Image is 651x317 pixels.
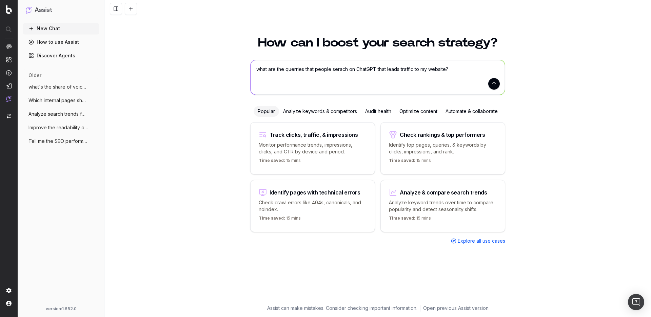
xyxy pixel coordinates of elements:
[259,158,301,166] p: 15 mins
[254,106,279,117] div: Popular
[259,199,367,213] p: Check crawl errors like 404s, canonicals, and noindex.
[23,136,99,147] button: Tell me the SEO performance of [URL]
[28,111,88,117] span: Analyze search trends for: Kunststoff Er
[35,5,52,15] h1: Assist
[400,132,485,137] div: Check rankings & top performers
[259,158,285,163] span: Time saved:
[28,138,88,145] span: Tell me the SEO performance of [URL]
[389,142,497,155] p: Identify top pages, queries, & keywords by clicks, impressions, and rank.
[28,97,88,104] span: Which internal pages should I link to fr
[395,106,441,117] div: Optimize content
[270,132,358,137] div: Track clicks, traffic, & impressions
[6,288,12,293] img: Setting
[389,199,497,213] p: Analyze keyword trends over time to compare popularity and detect seasonality shifts.
[251,60,505,95] textarea: what are the querries that people serach on ChatGPT that leads traffic to my website?
[28,124,88,131] span: Improve the readability of [URL]
[389,158,415,163] span: Time saved:
[389,216,431,224] p: 15 mins
[279,106,361,117] div: Analyze keywords & competitors
[267,305,417,312] p: Assist can make mistakes. Consider checking important information.
[259,216,285,221] span: Time saved:
[270,190,360,195] div: Identify pages with technical errors
[6,57,12,62] img: Intelligence
[6,70,12,76] img: Activation
[26,5,96,15] button: Assist
[23,109,99,119] button: Analyze search trends for: Kunststoff Er
[259,142,367,155] p: Monitor performance trends, impressions, clicks, and CTR by device and period.
[26,306,96,312] div: version: 1.652.0
[28,72,41,79] span: older
[6,83,12,89] img: Studio
[23,95,99,106] button: Which internal pages should I link to fr
[28,83,88,90] span: what's the share of voice of "Kunststoff
[6,5,12,14] img: Botify logo
[23,81,99,92] button: what's the share of voice of "Kunststoff
[6,301,12,306] img: My account
[458,238,505,244] span: Explore all use cases
[23,122,99,133] button: Improve the readability of [URL]
[423,305,489,312] a: Open previous Assist version
[6,96,12,102] img: Assist
[628,294,644,310] div: Open Intercom Messenger
[400,190,487,195] div: Analyze & compare search trends
[259,216,301,224] p: 15 mins
[7,114,11,118] img: Switch project
[6,44,12,49] img: Analytics
[23,50,99,61] a: Discover Agents
[441,106,502,117] div: Automate & collaborate
[23,37,99,48] a: How to use Assist
[361,106,395,117] div: Audit health
[389,216,415,221] span: Time saved:
[451,238,505,244] a: Explore all use cases
[26,7,32,13] img: Assist
[250,37,505,49] h1: How can I boost your search strategy?
[23,23,99,34] button: New Chat
[389,158,431,166] p: 15 mins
